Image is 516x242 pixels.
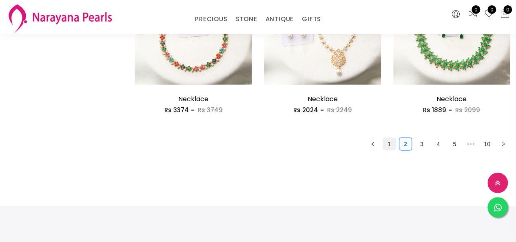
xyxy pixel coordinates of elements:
[416,138,428,150] a: 3
[265,13,294,25] a: ANTIQUE
[497,138,510,151] li: Next Page
[468,9,478,20] a: 0
[464,138,477,151] span: •••
[481,138,494,151] li: 10
[432,138,444,150] a: 4
[370,142,375,147] span: left
[497,138,510,151] button: right
[308,94,338,104] a: Necklace
[366,138,379,151] button: left
[383,138,395,150] a: 1
[415,138,428,151] li: 3
[164,106,189,114] span: Rs 3374
[432,138,445,151] li: 4
[293,106,318,114] span: Rs 2024
[235,13,257,25] a: STONE
[481,138,493,150] a: 10
[383,138,396,151] li: 1
[448,138,461,151] li: 5
[503,5,512,14] span: 0
[198,106,223,114] span: Rs 3749
[366,138,379,151] li: Previous Page
[302,13,321,25] a: GIFTS
[487,5,496,14] span: 0
[455,106,480,114] span: Rs 2099
[195,13,227,25] a: PRECIOUS
[399,138,412,151] li: 2
[464,138,477,151] li: Next 5 Pages
[178,94,208,104] a: Necklace
[484,9,494,20] a: 0
[501,142,506,147] span: right
[399,138,412,150] a: 2
[472,5,480,14] span: 0
[436,94,467,104] a: Necklace
[500,9,510,20] button: 0
[327,106,352,114] span: Rs 2249
[448,138,461,150] a: 5
[423,106,446,114] span: Rs 1889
